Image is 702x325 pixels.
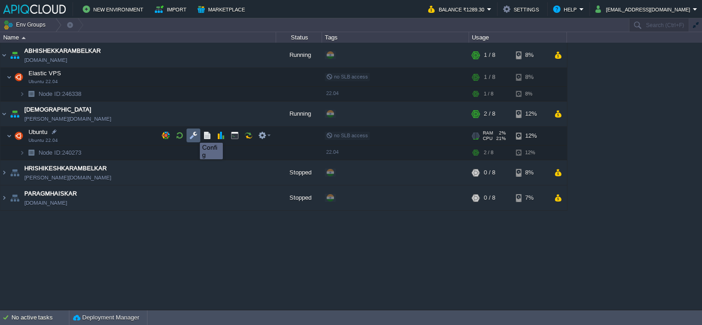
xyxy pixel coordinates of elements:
a: Node ID:240273 [38,149,83,157]
span: Node ID: [39,149,62,156]
span: Node ID: [39,90,62,97]
div: 8% [516,68,546,86]
div: Running [276,43,322,67]
div: 1 / 8 [484,68,495,86]
span: 22.04 [326,149,339,155]
span: 22.04 [326,90,339,96]
span: Ubuntu 22.04 [28,138,58,143]
button: Env Groups [3,18,49,31]
a: [DEMOGRAPHIC_DATA] [24,105,91,114]
img: AMDAwAAAACH5BAEAAAAALAAAAAABAAEAAAICRAEAOw== [0,185,8,210]
img: AMDAwAAAACH5BAEAAAAALAAAAAABAAEAAAICRAEAOw== [6,68,12,86]
img: AMDAwAAAACH5BAEAAAAALAAAAAABAAEAAAICRAEAOw== [19,87,25,101]
div: 2 / 8 [484,101,495,126]
img: AMDAwAAAACH5BAEAAAAALAAAAAABAAEAAAICRAEAOw== [6,127,12,145]
img: AMDAwAAAACH5BAEAAAAALAAAAAABAAEAAAICRAEAOw== [8,185,21,210]
a: HRISHIKESHKARAMBELKAR [24,164,107,173]
a: [DOMAIN_NAME] [24,198,67,207]
a: [DOMAIN_NAME] [24,56,67,65]
div: Config [202,144,221,158]
div: 8% [516,160,546,185]
img: AMDAwAAAACH5BAEAAAAALAAAAAABAAEAAAICRAEAOw== [19,146,25,160]
button: [EMAIL_ADDRESS][DOMAIN_NAME] [595,4,693,15]
a: [PERSON_NAME][DOMAIN_NAME] [24,114,111,123]
span: Ubuntu [28,128,49,136]
a: Node ID:246338 [38,90,83,98]
button: New Environment [83,4,146,15]
img: AMDAwAAAACH5BAEAAAAALAAAAAABAAEAAAICRAEAOw== [12,127,25,145]
div: 0 / 8 [484,160,495,185]
a: Elastic VPSUbuntu 22.04 [28,70,62,77]
img: AMDAwAAAACH5BAEAAAAALAAAAAABAAEAAAICRAEAOw== [22,37,26,39]
div: 12% [516,146,546,160]
div: Name [1,32,276,43]
div: Status [277,32,322,43]
button: Help [553,4,579,15]
img: AMDAwAAAACH5BAEAAAAALAAAAAABAAEAAAICRAEAOw== [25,146,38,160]
span: RAM [483,130,493,136]
span: no SLB access [326,133,368,138]
div: 1 / 8 [484,43,495,67]
div: 2 / 8 [484,146,493,160]
img: AMDAwAAAACH5BAEAAAAALAAAAAABAAEAAAICRAEAOw== [0,160,8,185]
a: UbuntuUbuntu 22.04 [28,129,49,135]
button: Import [155,4,189,15]
span: 246338 [38,90,83,98]
button: Balance ₹1289.30 [428,4,487,15]
button: Settings [503,4,542,15]
span: no SLB access [326,74,368,79]
div: 8% [516,87,546,101]
div: Usage [470,32,566,43]
div: Tags [323,32,469,43]
div: 7% [516,185,546,210]
span: 21% [496,136,506,141]
div: Stopped [276,160,322,185]
span: 240273 [38,149,83,157]
img: AMDAwAAAACH5BAEAAAAALAAAAAABAAEAAAICRAEAOw== [25,87,38,101]
button: Deployment Manager [73,313,139,322]
div: No active tasks [11,310,69,325]
div: 0 / 8 [484,185,495,210]
div: 12% [516,127,546,145]
span: Ubuntu 22.04 [28,79,58,84]
span: CPU [483,136,493,141]
img: AMDAwAAAACH5BAEAAAAALAAAAAABAAEAAAICRAEAOw== [8,101,21,126]
span: Elastic VPS [28,69,62,77]
div: 8% [516,43,546,67]
div: Running [276,101,322,126]
img: AMDAwAAAACH5BAEAAAAALAAAAAABAAEAAAICRAEAOw== [8,160,21,185]
img: APIQCloud [3,5,66,14]
div: 1 / 8 [484,87,493,101]
img: AMDAwAAAACH5BAEAAAAALAAAAAABAAEAAAICRAEAOw== [0,101,8,126]
img: AMDAwAAAACH5BAEAAAAALAAAAAABAAEAAAICRAEAOw== [0,43,8,67]
a: [PERSON_NAME][DOMAIN_NAME] [24,173,111,182]
a: ABHISHEKKARAMBELKAR [24,46,101,56]
div: 12% [516,101,546,126]
a: PARAGMHAISKAR [24,189,77,198]
button: Marketplace [198,4,248,15]
img: AMDAwAAAACH5BAEAAAAALAAAAAABAAEAAAICRAEAOw== [8,43,21,67]
img: AMDAwAAAACH5BAEAAAAALAAAAAABAAEAAAICRAEAOw== [12,68,25,86]
span: 2% [497,130,506,136]
div: Stopped [276,185,322,210]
